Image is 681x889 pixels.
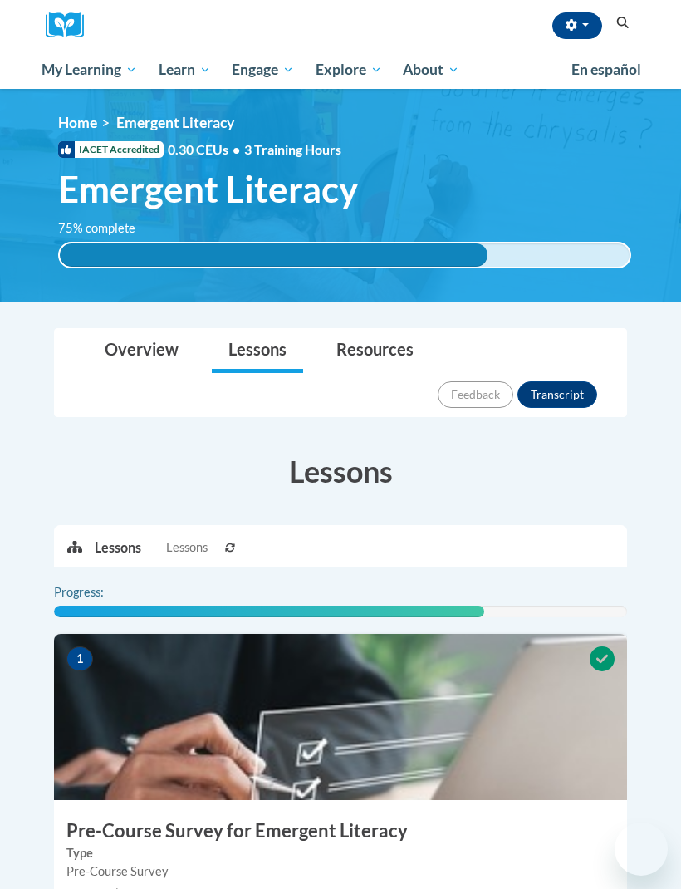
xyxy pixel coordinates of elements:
h3: Lessons [54,450,627,492]
button: Feedback [438,381,513,408]
label: Type [66,844,615,862]
span: Engage [232,60,294,80]
p: Lessons [95,538,141,557]
span: Emergent Literacy [116,114,234,131]
span: About [403,60,459,80]
iframe: Button to launch messaging window [615,823,668,876]
span: IACET Accredited [58,141,164,158]
span: 3 Training Hours [244,141,341,157]
span: En español [571,61,641,78]
span: • [233,141,240,157]
div: 75% complete [60,243,487,267]
label: Progress: [54,583,149,602]
a: Cox Campus [46,12,96,38]
a: Learn [148,51,222,89]
a: Resources [320,329,430,373]
a: Explore [305,51,393,89]
span: Explore [316,60,382,80]
span: My Learning [42,60,137,80]
a: En español [561,52,652,87]
img: Course Image [54,634,627,800]
button: Search [610,13,635,33]
div: Pre-Course Survey [66,862,615,881]
span: Learn [159,60,211,80]
a: My Learning [31,51,148,89]
h3: Pre-Course Survey for Emergent Literacy [54,818,627,844]
span: 0.30 CEUs [168,140,244,159]
span: Emergent Literacy [58,167,358,211]
a: Lessons [212,329,303,373]
button: Transcript [517,381,597,408]
div: Main menu [29,51,652,89]
label: 75% complete [58,219,154,238]
a: Home [58,114,97,131]
span: 1 [66,646,93,671]
a: Overview [88,329,195,373]
button: Account Settings [552,12,602,39]
img: Logo brand [46,12,96,38]
a: Engage [221,51,305,89]
span: Lessons [166,538,208,557]
a: About [393,51,471,89]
